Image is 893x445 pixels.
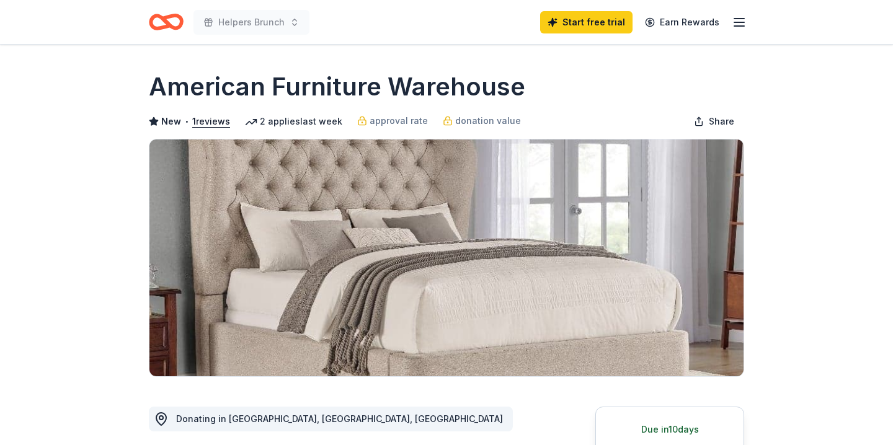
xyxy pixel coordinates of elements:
span: Share [709,114,734,129]
a: Start free trial [540,11,633,33]
div: 2 applies last week [245,114,342,129]
a: Home [149,7,184,37]
div: Due in 10 days [611,422,729,437]
span: Helpers Brunch [218,15,285,30]
span: New [161,114,181,129]
h1: American Furniture Warehouse [149,69,525,104]
img: Image for American Furniture Warehouse [149,139,744,376]
span: donation value [455,113,521,128]
a: donation value [443,113,521,128]
span: approval rate [370,113,428,128]
button: Helpers Brunch [193,10,309,35]
span: • [185,117,189,126]
span: Donating in [GEOGRAPHIC_DATA], [GEOGRAPHIC_DATA], [GEOGRAPHIC_DATA] [176,413,503,424]
a: Earn Rewards [638,11,727,33]
button: Share [684,109,744,134]
a: approval rate [357,113,428,128]
button: 1reviews [192,114,230,129]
